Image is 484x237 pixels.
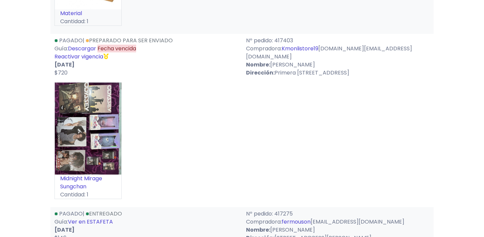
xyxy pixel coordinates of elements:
a: Ver en ESTAFETA [68,218,113,226]
strong: Nombre: [246,61,270,68]
p: [DATE] [54,226,238,234]
p: Nº pedido: 417403 [246,37,430,45]
a: Entregado [86,210,122,218]
a: Reactivar vigencia [54,53,103,60]
span: Fecha vencida [97,45,136,52]
p: Cantidad: 1 [55,17,121,26]
i: Feature Lolapay Pro [103,54,109,59]
span: Pagado [59,210,83,218]
div: | Guía: [50,37,242,77]
a: Kmonlistore19 [282,45,318,52]
p: [PERSON_NAME] [246,61,430,69]
p: Cantidad: 1 [55,191,121,199]
p: [PERSON_NAME] [246,226,430,234]
span: $720 [54,69,68,77]
strong: Nombre: [246,226,270,234]
img: small_1758250914304.jpeg [55,83,121,175]
strong: Dirección: [246,69,275,77]
span: Pagado [59,37,83,44]
p: Compradora: [EMAIL_ADDRESS][DOMAIN_NAME] [246,218,430,226]
a: fermouson [282,218,311,226]
a: Midnight Mirage Sungchan [60,175,102,190]
a: Descargar [68,45,96,52]
a: Material [60,9,82,17]
p: Nº pedido: 417275 [246,210,430,218]
p: [DATE] [54,61,238,69]
p: Compradora: [DOMAIN_NAME][EMAIL_ADDRESS][DOMAIN_NAME] [246,45,430,61]
p: Primera [STREET_ADDRESS] [246,69,430,77]
a: Preparado para ser enviado [86,37,173,44]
